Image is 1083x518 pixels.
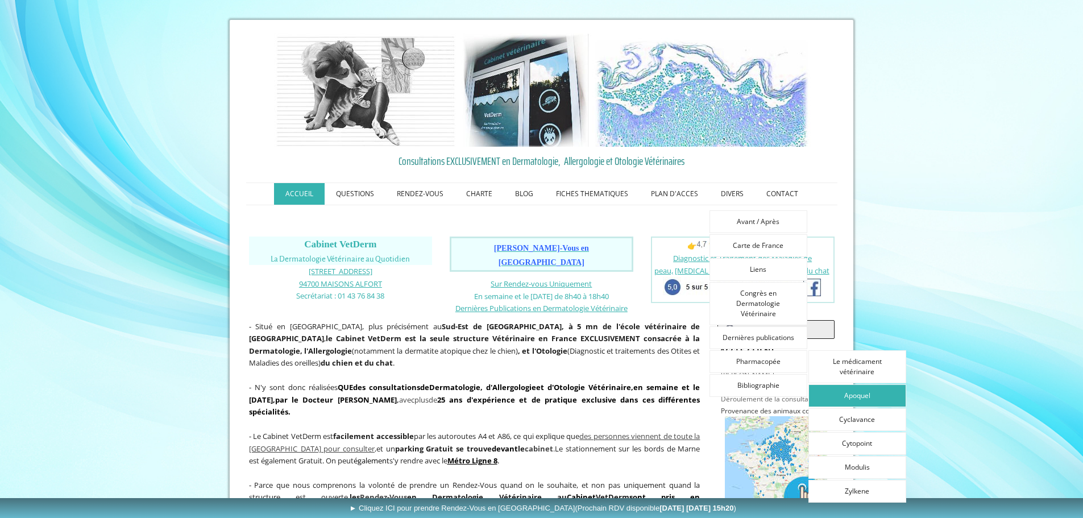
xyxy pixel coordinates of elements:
[249,152,835,169] a: Consultations EXCLUSIVEMENT en Dermatologie, Allergologie et Otologie Vétérinaires
[273,395,275,405] span: ,
[338,382,353,392] strong: QUE
[333,431,374,441] span: facilement
[350,492,407,502] strong: les
[447,455,499,466] span: .
[395,444,553,454] span: parking Gratuit se trouve le
[325,183,385,205] a: QUESTIONS
[304,239,376,250] span: Cabinet VetDerm
[249,431,700,466] span: - Le Cabinet VetDerm est par les autoroutes A4 et A86, ce qui explique que et un Le stationnement...
[271,255,410,263] span: La Dermatologie Vétérinaire au Quotidien
[249,431,700,454] span: ,
[336,333,549,343] b: Cabinet VetDerm est la seule structure Vétérinaire en
[376,431,414,441] strong: accessible
[455,302,628,313] a: Dernières Publications en Dermatologie Vétérinaire
[545,183,640,205] a: FICHES THEMATIQUES
[407,492,629,502] span: en Dermatologie Vétérinaire au VetDerm
[275,395,399,405] b: ,
[491,279,592,289] a: Sur Rendez-vous Uniquement
[659,504,733,512] b: [DATE] [DATE] 15h20
[296,291,384,301] span: Secrétariat : 01 43 76 84 38
[249,382,700,417] span: - N'y sont donc réalisées
[350,504,736,512] span: ► Cliquez ICI pour prendre Rendez-Vous en [GEOGRAPHIC_DATA]
[249,382,700,405] span: en semaine et le [DATE]
[709,234,807,257] a: Carte de France
[249,480,700,503] span: - Parce que nous comprenons la volonté de prendre un Rendez-Vous quand on le souhaite, et non pas...
[492,444,518,454] span: devant
[709,282,807,325] a: Congrès en Dermatologie Vétérinaire
[404,492,407,502] span: s
[709,374,807,397] a: Bibliographie
[249,395,700,417] strong: 25 ans d'expérience et de pratique exclusive dans ces différentes spécialités.
[447,455,497,466] a: Métro Ligne 8
[518,346,567,356] b: , et l'Otologie
[455,303,628,313] span: Dernières Publications en Dermatologie Vétérinaire
[249,321,700,368] span: - Situé en [GEOGRAPHIC_DATA], plus précisément au , (notamment la dermatite atopique chez le chie...
[249,382,700,417] span: avec de
[369,382,420,392] a: consultations
[249,333,700,356] b: France EXCLUSIVEMENT consacrée à la Dermatologie, l'Allergologie
[725,406,758,416] a: rovenance
[760,406,832,416] span: des animaux consultés
[808,350,906,383] a: Le médicament vétérinaire
[721,394,820,404] a: Déroulement de la consultation
[429,382,480,392] a: Dermatologie
[494,245,589,267] a: [PERSON_NAME]-Vous en [GEOGRAPHIC_DATA]
[414,395,429,405] span: plus
[309,266,372,276] span: [STREET_ADDRESS]
[640,183,709,205] a: PLAN D'ACCES
[369,382,616,392] strong: de , d' et d'
[455,183,504,205] a: CHARTE
[808,432,906,455] a: Cytopoint
[299,279,382,289] span: 94700 MAISONS ALFORT
[249,431,700,454] a: des personnes viennent de toute la [GEOGRAPHIC_DATA] pour consulter
[504,183,545,205] a: BLOG
[709,210,807,233] a: Avant / Après
[721,406,725,416] span: P
[808,480,906,503] a: Zylkene
[687,241,798,251] span: 👉
[353,382,366,392] strong: des
[385,183,455,205] a: RENDEZ-VOUS
[249,321,700,344] strong: Sud-Est de [GEOGRAPHIC_DATA], à 5 mn de l'école vétérinaire de [GEOGRAPHIC_DATA]
[492,382,536,392] a: Allergologie
[755,183,810,205] a: CONTACT
[354,455,389,466] span: également
[616,382,631,392] a: aire
[274,183,325,205] a: ACCUEIL
[631,382,633,392] strong: ,
[709,183,755,205] a: DIVERS
[709,258,807,281] a: Liens
[299,278,382,289] a: 94700 MAISONS ALFORT
[709,326,807,349] a: Dernières publications
[808,384,906,407] a: Apoquel
[474,291,609,301] span: En semaine et le [DATE] de 8h40 à 18h40
[567,492,596,502] span: Cabinet
[326,333,333,343] strong: le
[554,382,616,392] a: Otologie Vétérin
[360,492,394,502] span: Rendez-V
[808,456,906,479] a: Modulis
[394,492,404,502] span: ou
[575,504,736,512] span: (Prochain RDV disponible )
[309,266,372,276] a: [STREET_ADDRESS]
[553,444,555,454] span: .
[675,266,829,276] a: [MEDICAL_DATA] et Otites du chien et du chat
[525,444,553,454] span: cabinet
[275,395,397,405] span: par le Docteur [PERSON_NAME]
[321,358,393,368] strong: du chien et du chat
[709,350,807,373] a: Pharmacopée
[808,408,906,431] a: Cyclavance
